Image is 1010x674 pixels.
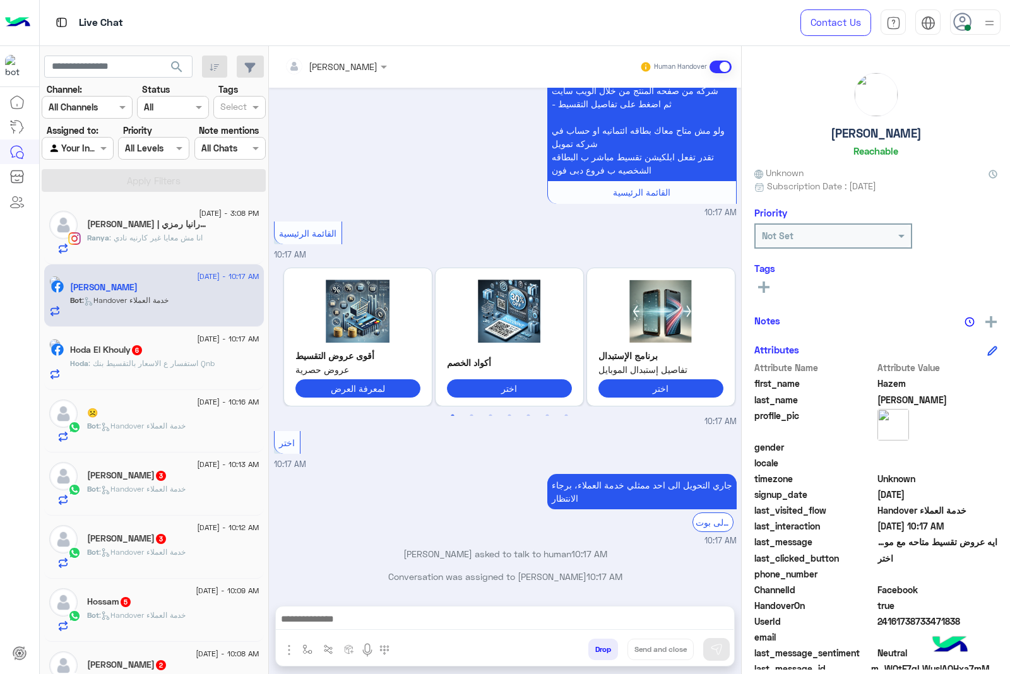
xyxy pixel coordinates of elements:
h5: Mohamed Abosena [87,470,167,481]
span: null [877,567,998,581]
button: اختر [447,379,572,398]
h5: Hossam [87,596,132,607]
span: Hoda [70,358,88,368]
span: : Handover خدمة العملاء [82,295,169,305]
button: 2 of 3 [465,410,478,422]
p: 24/8/2025, 10:17 AM [547,474,737,509]
button: 1 of 3 [446,410,459,422]
p: 24/8/2025, 10:17 AM [547,13,737,181]
span: 2025-08-21T07:36:26.603Z [877,488,998,501]
span: Bot [87,547,99,557]
img: picture [855,73,898,116]
span: القائمة الرئيسية [613,187,670,198]
h6: Notes [754,315,780,326]
span: locale [754,456,875,470]
span: : Handover خدمة العملاء [99,547,186,557]
span: 2025-08-24T07:17:48.472Z [877,519,998,533]
img: hulul-logo.png [928,624,972,668]
button: 4 of 3 [503,410,516,422]
span: Bot [87,610,99,620]
img: send message [710,643,723,656]
button: Apply Filters [42,169,266,192]
span: last_message_sentiment [754,646,875,659]
a: tab [881,9,906,36]
h5: Abdo Ibrahim [87,533,167,544]
span: 24161738733471838 [877,615,998,628]
span: Bot [87,421,99,430]
label: Note mentions [199,124,259,137]
img: 2KrZgtiz2YrYtyAyLnBuZw%3D%3D.png [295,280,420,343]
span: القائمة الرئيسية [279,228,336,239]
img: 1403182699927242 [5,55,28,78]
span: first_name [754,377,875,390]
img: defaultAdmin.png [49,525,78,553]
img: Facebook [51,280,64,293]
img: 2KfYs9iq2KjYr9in2YQucG5n.png [598,280,723,343]
button: Send and close [627,639,694,660]
button: 3 of 3 [484,410,497,422]
span: Attribute Name [754,361,875,374]
span: Unknown [754,166,804,179]
span: Attribute Value [877,361,998,374]
img: picture [877,409,909,440]
h6: Attributes [754,344,799,355]
span: gender [754,440,875,454]
span: 3 [156,534,166,544]
span: [DATE] - 10:16 AM [197,396,259,408]
h6: Priority [754,207,787,218]
h5: Hazem Ahmad [70,282,138,293]
img: Logo [5,9,30,36]
span: [DATE] - 3:08 PM [199,208,259,219]
span: UserId [754,615,875,628]
label: Tags [218,83,238,96]
span: 3 [156,471,166,481]
span: last_clicked_button [754,552,875,565]
button: Drop [588,639,618,660]
img: add [985,316,997,328]
img: send attachment [282,642,297,658]
h5: ☹️ [87,408,98,418]
button: 6 of 3 [541,410,554,422]
span: 0 [877,583,998,596]
span: ايه عروض تقسيط متاحه مع موجو [877,535,998,548]
span: 10:17 AM [586,571,622,582]
img: create order [344,644,354,654]
button: search [162,56,193,83]
span: phone_number [754,567,875,581]
label: Channel: [47,83,82,96]
span: 10:17 AM [571,548,607,559]
span: null [877,440,998,454]
h6: Reachable [853,145,898,157]
img: make a call [379,645,389,655]
span: 10:17 AM [274,459,306,469]
button: 5 of 3 [522,410,535,422]
img: Facebook [51,343,64,356]
span: انا مش معايا غير كارنيه نادي [109,233,203,242]
label: Priority [123,124,152,137]
img: defaultAdmin.png [49,399,78,428]
img: WhatsApp [68,483,81,496]
span: Handover خدمة العملاء [877,504,998,517]
img: WhatsApp [68,421,81,434]
span: 10:17 AM [704,207,737,219]
span: [DATE] - 10:12 AM [197,522,259,533]
span: تفاصيل إستبدال الموبايل [598,363,723,376]
p: [PERSON_NAME] asked to talk to human [274,547,737,560]
a: Contact Us [800,9,871,36]
img: select flow [302,644,312,654]
span: 6 [132,345,142,355]
span: 2 [156,660,166,670]
button: لمعرفة العرض [295,379,420,398]
span: null [877,630,998,644]
label: Assigned to: [47,124,98,137]
img: picture [49,276,61,287]
button: اختر [598,379,723,398]
img: tab [921,16,936,30]
span: last_interaction [754,519,875,533]
img: Instagram [68,232,81,245]
img: picture [49,339,61,350]
span: signup_date [754,488,875,501]
img: notes [965,317,975,327]
button: Trigger scenario [318,639,339,659]
img: tab [886,16,901,30]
